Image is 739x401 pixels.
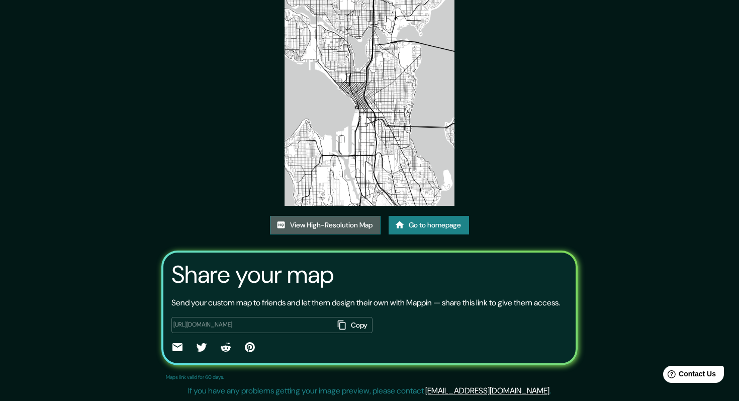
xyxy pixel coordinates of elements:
a: Go to homepage [389,216,469,234]
button: Copy [333,317,373,334]
a: [EMAIL_ADDRESS][DOMAIN_NAME] [425,385,549,396]
p: If you have any problems getting your image preview, please contact . [188,385,551,397]
p: Maps link valid for 60 days. [166,373,224,381]
iframe: Help widget launcher [650,362,728,390]
h3: Share your map [171,261,334,289]
p: Send your custom map to friends and let them design their own with Mappin — share this link to gi... [171,297,560,309]
a: View High-Resolution Map [270,216,381,234]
